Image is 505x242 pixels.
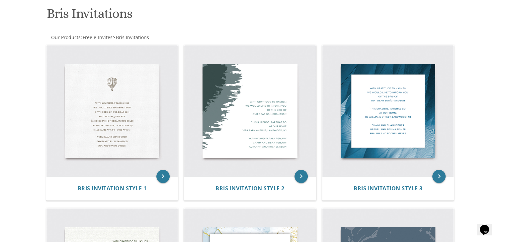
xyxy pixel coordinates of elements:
[322,45,454,177] img: Bris Invitation Style 3
[47,6,318,26] h1: Bris Invitations
[116,34,149,40] span: Bris Invitations
[46,45,178,177] img: Bris Invitation Style 1
[477,215,498,235] iframe: chat widget
[295,170,308,183] a: keyboard_arrow_right
[156,170,170,183] a: keyboard_arrow_right
[113,34,149,40] span: >
[432,170,446,183] a: keyboard_arrow_right
[115,34,149,40] a: Bris Invitations
[215,185,285,192] a: Bris Invitation Style 2
[184,45,316,177] img: Bris Invitation Style 2
[83,34,113,40] span: Free e-Invites
[82,34,113,40] a: Free e-Invites
[354,185,423,192] a: Bris Invitation Style 3
[50,34,81,40] a: Our Products
[45,34,253,41] div: :
[78,185,147,192] a: Bris Invitation Style 1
